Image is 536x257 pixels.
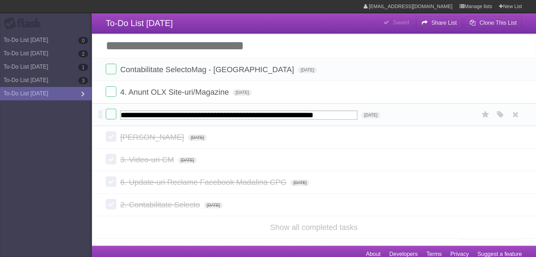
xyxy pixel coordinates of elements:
b: Clone This List [479,20,517,26]
span: [PERSON_NAME] [120,133,186,142]
span: [DATE] [290,180,309,186]
label: Done [106,154,116,164]
b: Saved [393,19,409,25]
a: Show all completed tasks [270,223,357,232]
span: 6. Update-uri Reclame Facebook Madalina CPG [120,178,288,187]
button: Share List [416,17,462,29]
label: Done [106,64,116,74]
span: [DATE] [188,134,207,141]
span: [DATE] [178,157,197,163]
span: 3. Video-uri CM [120,155,175,164]
b: 0 [78,37,88,44]
span: [DATE] [298,67,317,73]
label: Done [106,86,116,97]
span: [DATE] [233,89,252,96]
label: Done [106,176,116,187]
b: 2 [78,50,88,57]
label: Done [106,109,116,119]
span: 4. Anunt OLX Site-uri/Magazine [120,88,230,96]
b: Share List [431,20,457,26]
span: [DATE] [361,112,380,118]
b: 3 [78,77,88,84]
span: To-Do List [DATE] [106,18,173,28]
b: 1 [78,64,88,71]
span: 2. Contabilitate Selecto [120,200,202,209]
label: Done [106,131,116,142]
button: Clone This List [464,17,522,29]
label: Done [106,199,116,209]
label: Star task [479,109,492,120]
span: Contabilitate SelectoMag - [GEOGRAPHIC_DATA] [120,65,296,74]
div: Flask [4,17,46,30]
span: [DATE] [204,202,223,208]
